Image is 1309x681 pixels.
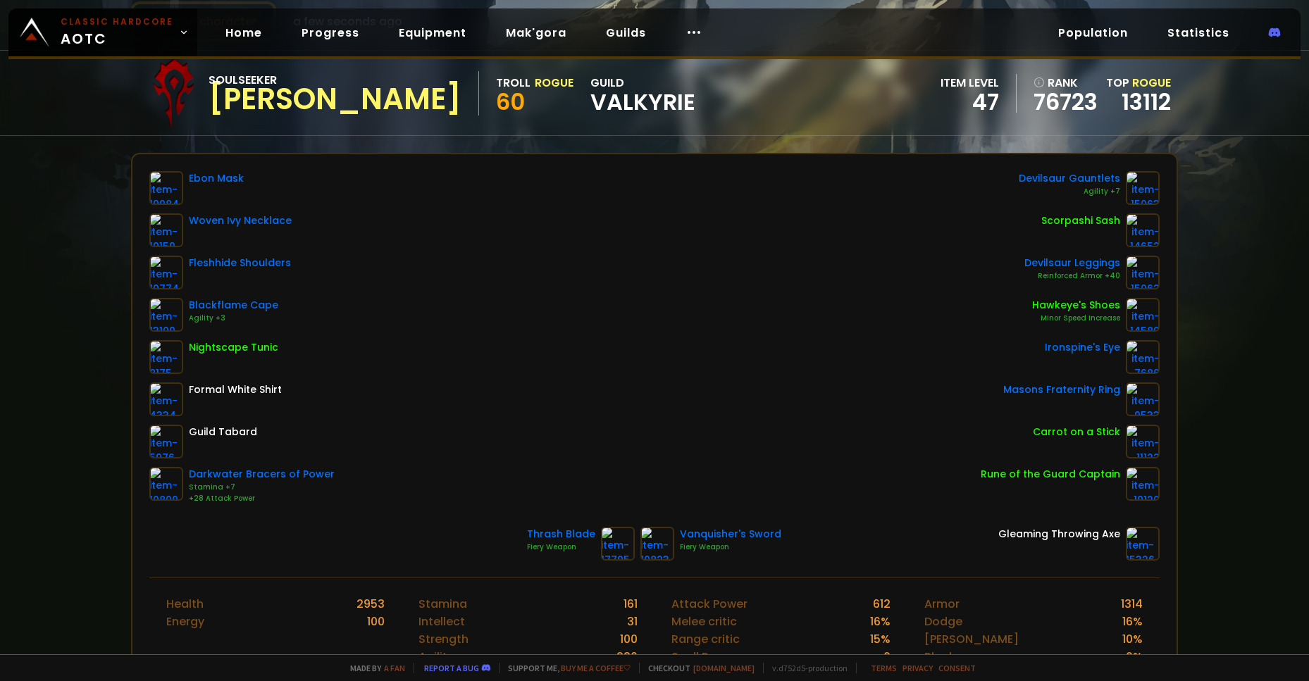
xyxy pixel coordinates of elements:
[1106,74,1171,92] div: Top
[1122,613,1143,630] div: 16 %
[1126,382,1160,416] img: item-9533
[149,256,183,289] img: item-10774
[1024,256,1120,270] div: Devilsaur Leggings
[214,18,273,47] a: Home
[870,613,891,630] div: 16 %
[671,630,740,648] div: Range critic
[189,298,278,313] div: Blackflame Cape
[941,74,999,92] div: item level
[1003,382,1120,397] div: Masons Fraternity Ring
[290,18,371,47] a: Progress
[998,527,1120,542] div: Gleaming Throwing Axe
[527,542,595,553] div: Fiery Weapon
[149,425,183,458] img: item-5976
[924,648,955,666] div: Block
[1122,630,1143,648] div: 10 %
[1034,92,1098,113] a: 76723
[883,648,891,666] div: 0
[189,382,282,397] div: Formal White Shirt
[61,15,173,28] small: Classic Hardcore
[418,613,465,630] div: Intellect
[189,467,335,482] div: Darkwater Bracers of Power
[640,527,674,561] img: item-10823
[680,527,781,542] div: Vanquisher's Sword
[527,527,595,542] div: Thrash Blade
[189,340,278,355] div: Nightscape Tunic
[938,663,976,673] a: Consent
[763,663,848,673] span: v. d752d5 - production
[189,493,335,504] div: +28 Attack Power
[680,542,781,553] div: Fiery Weapon
[149,213,183,247] img: item-19159
[590,74,695,113] div: guild
[924,595,960,613] div: Armor
[367,613,385,630] div: 100
[496,86,525,118] span: 60
[131,1,276,42] button: Scan character
[624,595,638,613] div: 161
[189,425,257,439] div: Guild Tabard
[387,18,478,47] a: Equipment
[870,630,891,648] div: 15 %
[1132,75,1171,91] span: Rogue
[1047,18,1139,47] a: Population
[595,18,657,47] a: Guilds
[166,613,204,630] div: Energy
[189,171,244,186] div: Ebon Mask
[1032,313,1120,324] div: Minor Speed Increase
[1034,74,1098,92] div: rank
[1126,425,1160,458] img: item-11122
[8,8,197,56] a: Classic HardcoreAOTC
[941,92,999,113] div: 47
[871,663,897,673] a: Terms
[189,213,292,228] div: Woven Ivy Necklace
[1032,298,1120,313] div: Hawkeye's Shoes
[535,74,573,92] div: Rogue
[902,663,933,673] a: Privacy
[1033,425,1120,439] div: Carrot on a Stick
[1024,270,1120,282] div: Reinforced Armor +40
[149,467,183,501] img: item-10800
[384,663,405,673] a: a fan
[671,595,747,613] div: Attack Power
[149,171,183,205] img: item-19984
[495,18,578,47] a: Mak'gora
[671,613,737,630] div: Melee critic
[1156,18,1241,47] a: Statistics
[496,74,531,92] div: Troll
[561,663,631,673] a: Buy me a coffee
[1019,171,1120,186] div: Devilsaur Gauntlets
[1121,595,1143,613] div: 1314
[209,89,461,110] div: [PERSON_NAME]
[639,663,755,673] span: Checkout
[418,648,454,666] div: Agility
[149,298,183,332] img: item-13109
[1126,213,1160,247] img: item-14652
[590,92,695,113] span: Valkyrie
[1126,527,1160,561] img: item-15326
[1126,340,1160,374] img: item-7686
[873,595,891,613] div: 612
[356,595,385,613] div: 2953
[424,663,479,673] a: Report a bug
[189,256,291,270] div: Fleshhide Shoulders
[693,663,755,673] a: [DOMAIN_NAME]
[1041,213,1120,228] div: Scorpashi Sash
[1126,467,1160,501] img: item-19120
[61,15,173,49] span: AOTC
[1019,186,1120,197] div: Agility +7
[620,630,638,648] div: 100
[418,595,467,613] div: Stamina
[671,648,736,666] div: Spell Power
[189,313,278,324] div: Agility +3
[499,663,631,673] span: Support me,
[418,630,469,648] div: Strength
[616,648,638,666] div: 226
[1126,171,1160,205] img: item-15063
[166,595,204,613] div: Health
[924,630,1019,648] div: [PERSON_NAME]
[189,482,335,493] div: Stamina +7
[924,613,962,630] div: Dodge
[342,663,405,673] span: Made by
[1126,648,1143,666] div: 0 %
